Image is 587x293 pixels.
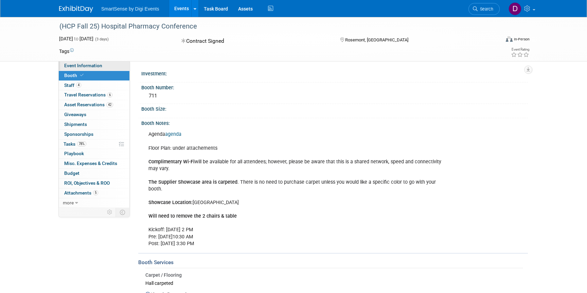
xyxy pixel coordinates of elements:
[80,73,84,77] i: Booth reservation complete
[59,36,93,41] span: [DATE] [DATE]
[59,130,129,139] a: Sponsorships
[76,83,81,88] span: 4
[57,20,490,33] div: (HCP Fall 25) Hospital Pharmacy Conference
[59,120,129,129] a: Shipments
[59,169,129,178] a: Budget
[64,190,98,196] span: Attachments
[64,161,117,166] span: Misc. Expenses & Credits
[104,208,116,217] td: Personalize Event Tab Strip
[64,122,87,127] span: Shipments
[59,90,129,100] a: Travel Reservations6
[506,36,513,42] img: Format-Inperson.png
[59,198,129,208] a: more
[64,151,84,156] span: Playbook
[64,102,113,107] span: Asset Reservations
[64,170,79,176] span: Budget
[116,208,130,217] td: Toggle Event Tabs
[59,159,129,168] a: Misc. Expenses & Credits
[106,102,113,107] span: 42
[148,179,237,185] b: The Supplier Showcase area is carpeted
[63,200,74,205] span: more
[59,61,129,71] a: Event Information
[179,35,330,47] div: Contract Signed
[64,83,81,88] span: Staff
[141,83,528,91] div: Booth Number:
[59,48,74,55] td: Tags
[478,6,493,12] span: Search
[59,6,93,13] img: ExhibitDay
[77,141,86,146] span: 78%
[141,69,528,77] div: Investment:
[460,35,530,45] div: Event Format
[148,159,195,165] b: Complimentary Wi-Fi
[468,3,500,15] a: Search
[64,63,102,68] span: Event Information
[144,128,452,250] div: Agenda Floor Plan: under attachements will be available for all attendees; however, please be awa...
[141,104,528,112] div: Booth Size:
[64,131,93,137] span: Sponsorships
[145,278,523,288] div: Hall carpeted
[146,91,523,101] div: 711
[514,37,530,42] div: In-Person
[64,141,86,147] span: Tasks
[148,200,193,205] b: Showcase Location:
[145,272,523,278] div: Carpet / Flooring
[165,131,181,137] a: agenda
[59,179,129,188] a: ROI, Objectives & ROO
[101,6,159,12] span: SmartSense by Digi Events
[141,118,528,127] div: Booth Notes:
[64,180,110,186] span: ROI, Objectives & ROO
[345,37,408,42] span: Rosemont, [GEOGRAPHIC_DATA]
[64,112,86,117] span: Giveaways
[59,149,129,159] a: Playbook
[107,92,112,97] span: 6
[64,73,85,78] span: Booth
[59,71,129,80] a: Booth
[59,110,129,120] a: Giveaways
[511,48,529,51] div: Event Rating
[509,2,521,15] img: Dan Tiernan
[94,37,109,41] span: (3 days)
[59,100,129,110] a: Asset Reservations42
[148,213,237,219] b: Will need to remove the 2 chairs & table
[59,140,129,149] a: Tasks78%
[93,190,98,195] span: 5
[138,259,528,266] div: Booth Services
[59,81,129,90] a: Staff4
[73,36,79,41] span: to
[64,92,112,97] span: Travel Reservations
[59,188,129,198] a: Attachments5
